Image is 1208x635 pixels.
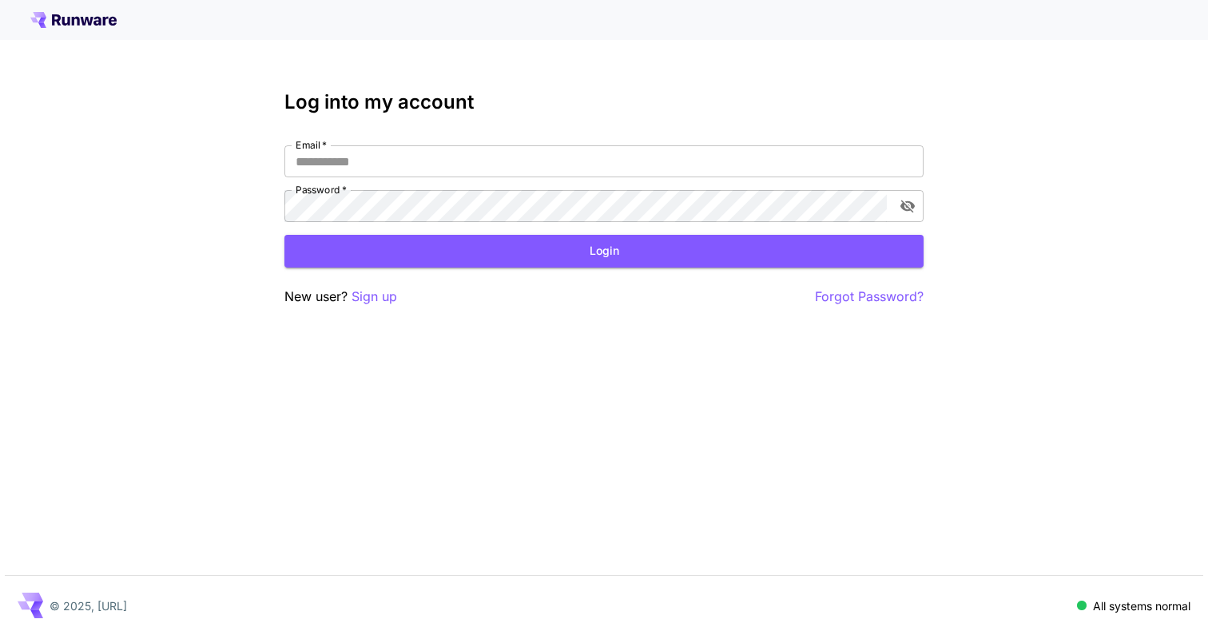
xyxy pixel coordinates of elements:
[893,192,922,220] button: toggle password visibility
[50,597,127,614] p: © 2025, [URL]
[284,287,397,307] p: New user?
[1093,597,1190,614] p: All systems normal
[296,138,327,152] label: Email
[284,235,924,268] button: Login
[284,91,924,113] h3: Log into my account
[815,287,924,307] button: Forgot Password?
[352,287,397,307] button: Sign up
[296,183,347,196] label: Password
